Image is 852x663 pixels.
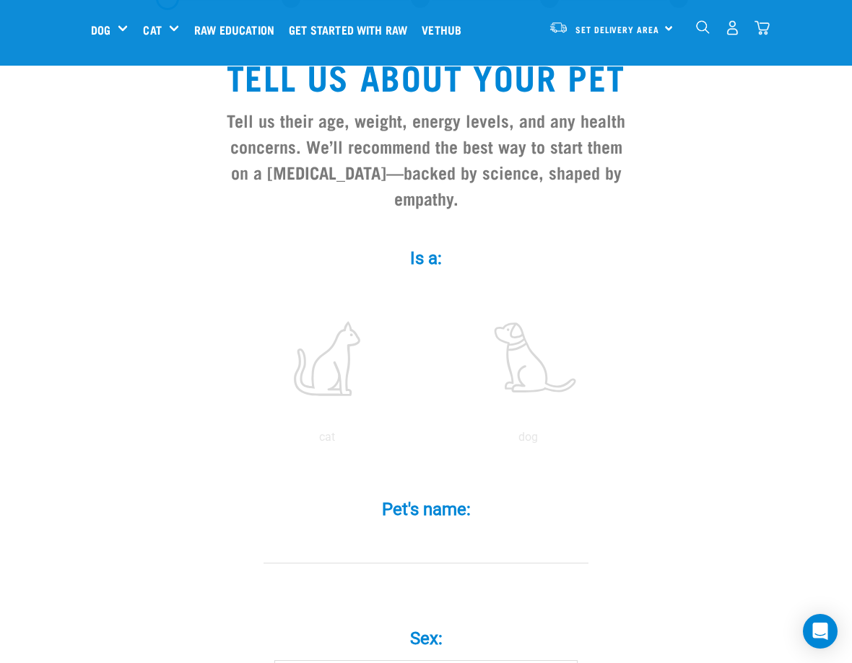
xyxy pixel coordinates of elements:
label: Is a: [209,245,643,271]
a: Cat [143,21,161,38]
h3: Tell us their age, weight, energy levels, and any health concerns. We’ll recommend the best way t... [221,107,631,211]
a: Get started with Raw [285,1,418,58]
div: Open Intercom Messenger [803,614,838,649]
img: home-icon@2x.png [755,20,770,35]
a: Raw Education [191,1,285,58]
h1: Tell us about your pet [221,56,631,95]
p: cat [230,429,425,446]
p: dog [430,429,625,446]
label: Sex: [209,625,643,651]
label: Pet's name: [209,496,643,522]
img: van-moving.png [549,21,568,34]
img: user.png [725,20,740,35]
a: Dog [91,21,110,38]
a: Vethub [418,1,472,58]
img: home-icon-1@2x.png [696,20,710,34]
span: Set Delivery Area [575,27,659,32]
